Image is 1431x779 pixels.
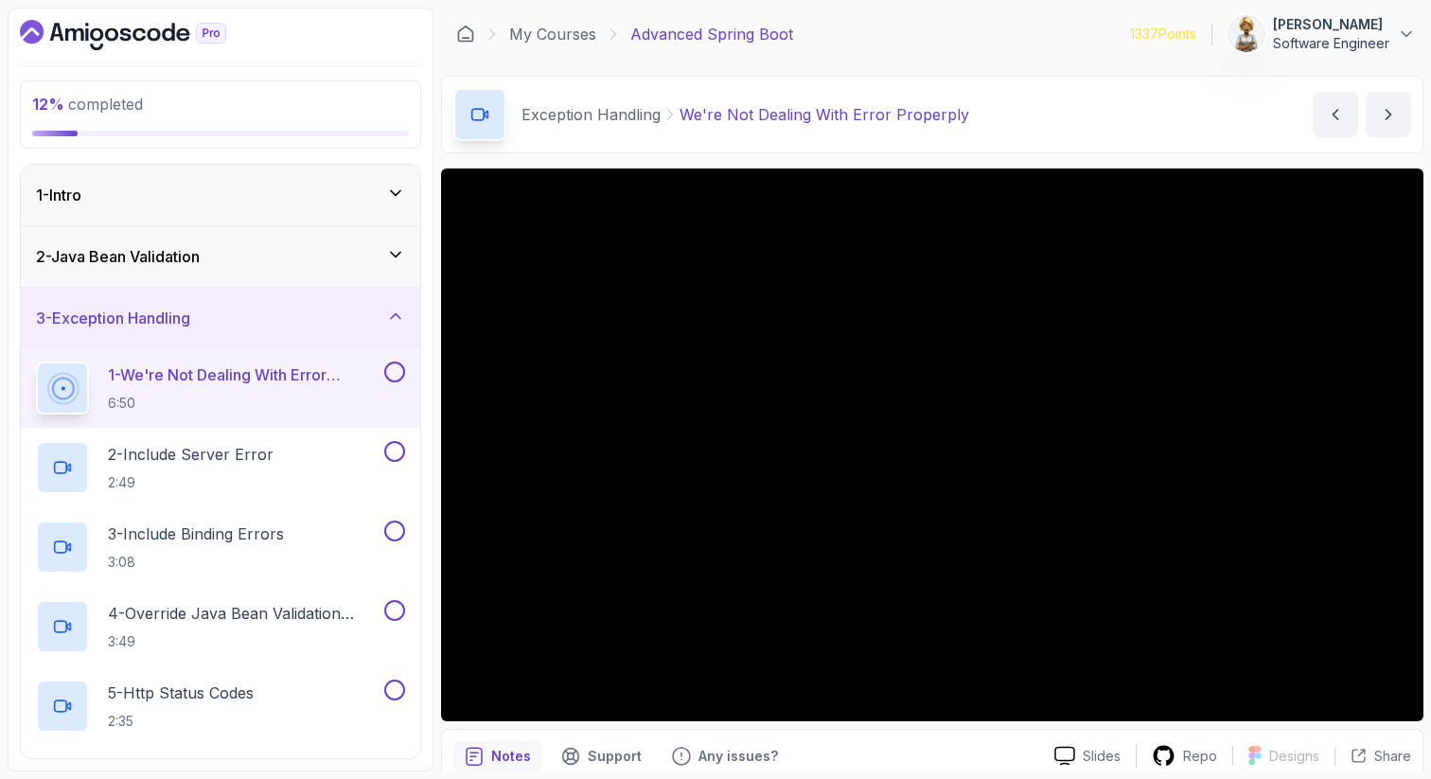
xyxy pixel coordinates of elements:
button: Share [1334,747,1411,766]
p: Advanced Spring Boot [630,23,793,45]
p: 1337 Points [1130,25,1196,44]
h3: 3 - Exception Handling [36,307,190,329]
button: notes button [453,741,542,771]
a: Slides [1039,746,1136,766]
a: Dashboard [456,25,475,44]
p: 3:49 [108,632,380,651]
button: Feedback button [661,741,789,771]
span: completed [32,95,143,114]
iframe: 2 - We're NOT Dealing With Error Properply [441,168,1423,721]
p: 3 - Include Binding Errors [108,522,284,545]
p: 2 - Include Server Error [108,443,274,466]
p: Support [588,747,642,766]
p: 3:08 [108,553,284,572]
button: 5-Http Status Codes2:35 [36,680,405,733]
img: user profile image [1228,16,1264,52]
button: 2-Java Bean Validation [21,226,420,287]
p: [PERSON_NAME] [1273,15,1389,34]
p: 5 - Http Status Codes [108,682,254,704]
p: Exception Handling [521,103,661,126]
a: My Courses [509,23,596,45]
p: We're Not Dealing With Error Properply [680,103,969,126]
button: 1-Intro [21,165,420,225]
button: 3-Include Binding Errors3:08 [36,521,405,574]
p: Designs [1269,747,1319,766]
p: Slides [1083,747,1121,766]
a: Repo [1137,744,1232,768]
button: previous content [1313,92,1358,137]
button: next content [1366,92,1411,137]
h3: 2 - Java Bean Validation [36,245,200,268]
button: 2-Include Server Error2:49 [36,441,405,494]
p: Share [1374,747,1411,766]
button: 4-Override Java Bean Validation Messages3:49 [36,600,405,653]
p: 4 - Override Java Bean Validation Messages [108,602,380,625]
button: user profile image[PERSON_NAME]Software Engineer [1228,15,1416,53]
p: 6:50 [108,394,380,413]
button: Support button [550,741,653,771]
p: Repo [1183,747,1217,766]
p: 2:49 [108,473,274,492]
button: 1-We're Not Dealing With Error Properply6:50 [36,362,405,415]
p: Any issues? [698,747,778,766]
span: 12 % [32,95,64,114]
p: Notes [491,747,531,766]
p: 1 - We're Not Dealing With Error Properply [108,363,380,386]
p: Software Engineer [1273,34,1389,53]
p: 2:35 [108,712,254,731]
a: Dashboard [20,20,270,50]
h3: 1 - Intro [36,184,81,206]
button: 3-Exception Handling [21,288,420,348]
